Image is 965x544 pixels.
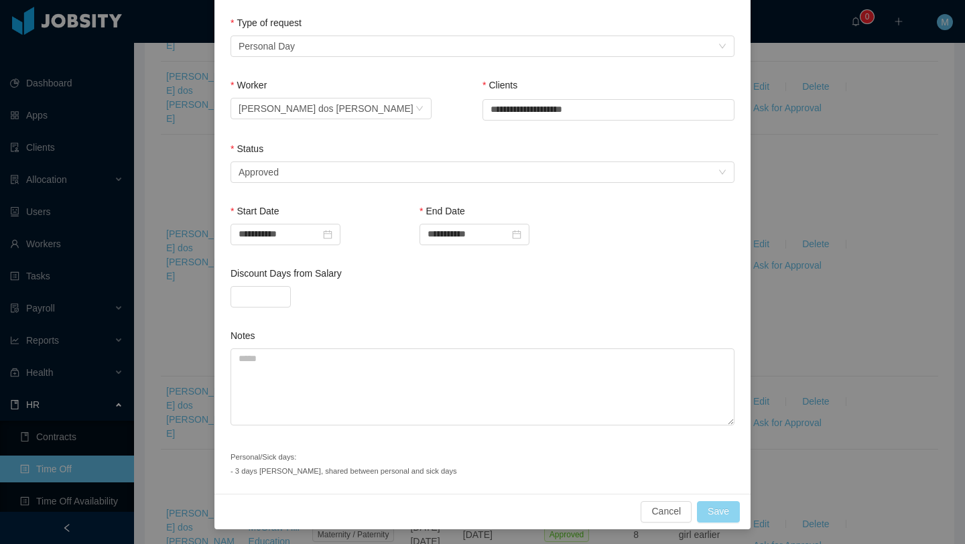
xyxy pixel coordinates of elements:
[239,36,295,56] div: Personal Day
[231,206,279,216] label: Start Date
[239,98,413,119] div: Caio Sobreiro dos Santos
[697,501,740,523] button: Save
[231,453,457,475] small: Personal/Sick days: - 3 days [PERSON_NAME], shared between personal and sick days
[231,268,342,279] label: Discount Days from Salary
[482,80,517,90] label: Clients
[231,330,255,341] label: Notes
[231,17,302,28] label: Type of request
[231,348,734,425] textarea: Notes
[641,501,692,523] button: Cancel
[512,230,521,239] i: icon: calendar
[323,230,332,239] i: icon: calendar
[231,143,263,154] label: Status
[420,206,465,216] label: End Date
[231,80,267,90] label: Worker
[231,287,290,307] input: Discount Days from Salary
[239,162,279,182] div: Approved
